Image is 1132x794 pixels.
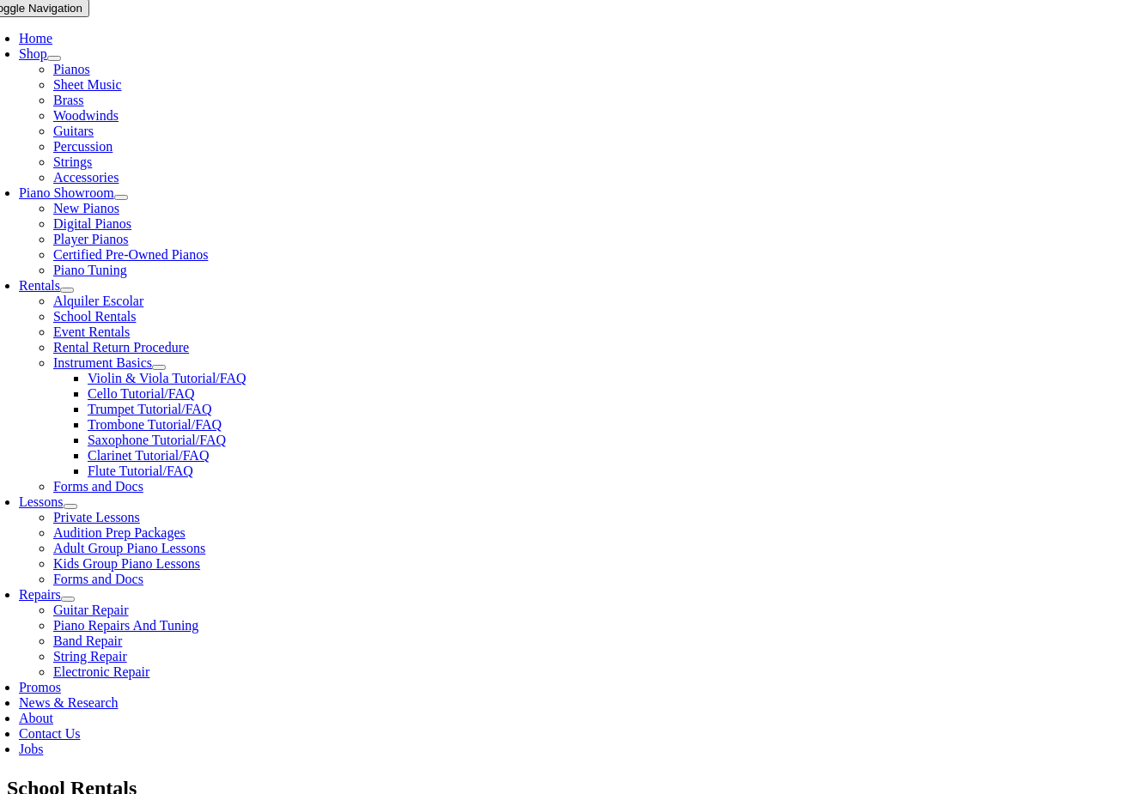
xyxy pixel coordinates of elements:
a: Trumpet Tutorial/FAQ [88,402,211,416]
a: Contact Us [19,726,81,741]
a: Piano Showroom [19,185,114,200]
a: Repairs [19,587,61,602]
a: Forms and Docs [53,479,143,494]
button: Open submenu of Shop [47,56,61,61]
a: Sheet Music [53,77,122,92]
a: Adult Group Piano Lessons [53,541,205,555]
a: Saxophone Tutorial/FAQ [88,433,226,447]
a: Rentals [19,278,60,293]
a: Woodwinds [53,108,119,123]
a: String Repair [53,649,127,664]
a: Guitar Repair [53,603,129,617]
a: Digital Pianos [53,216,131,231]
a: Pianos [53,62,90,76]
a: Strings [53,155,92,169]
a: Kids Group Piano Lessons [53,556,200,571]
a: Violin & Viola Tutorial/FAQ [88,371,246,385]
button: Open submenu of Instrument Basics [152,365,166,370]
a: Accessories [53,170,119,185]
a: Jobs [19,742,43,756]
a: Trombone Tutorial/FAQ [88,417,222,432]
a: News & Research [19,695,119,710]
a: Player Pianos [53,232,129,246]
button: Open submenu of Rentals [60,288,74,293]
a: Cello Tutorial/FAQ [88,386,195,401]
button: Open submenu of Piano Showroom [114,195,128,200]
button: Open submenu of Lessons [64,504,77,509]
a: Promos [19,680,61,694]
a: Private Lessons [53,510,140,524]
a: About [19,711,53,725]
a: Band Repair [53,633,122,648]
a: Instrument Basics [53,355,152,370]
a: School Rentals [53,309,136,324]
a: Percussion [53,139,113,154]
a: Electronic Repair [53,664,149,679]
a: Guitars [53,124,94,138]
a: Certified Pre-Owned Pianos [53,247,208,262]
a: Event Rentals [53,324,130,339]
a: New Pianos [53,201,119,215]
a: Piano Repairs And Tuning [53,618,198,633]
a: Clarinet Tutorial/FAQ [88,448,210,463]
a: Rental Return Procedure [53,340,189,355]
a: Audition Prep Packages [53,525,186,540]
a: Shop [19,46,47,61]
button: Open submenu of Repairs [61,597,75,602]
a: Alquiler Escolar [53,294,143,308]
a: Home [19,31,52,45]
a: Lessons [19,494,64,509]
a: Forms and Docs [53,572,143,586]
a: Piano Tuning [53,263,127,277]
a: Flute Tutorial/FAQ [88,464,193,478]
a: Brass [53,93,84,107]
